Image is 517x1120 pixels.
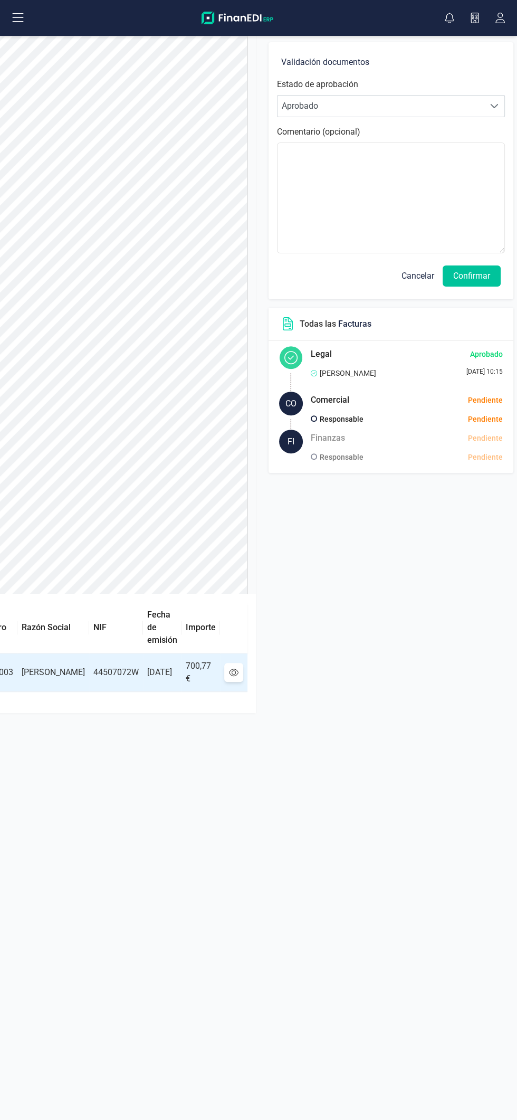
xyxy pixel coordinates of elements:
td: [DATE] [143,653,181,692]
td: 44507072W [89,653,143,692]
td: [PERSON_NAME] [17,653,89,692]
div: Pendiente [468,433,503,444]
p: [PERSON_NAME] [320,367,376,379]
th: Razón Social [17,602,89,653]
label: Comentario (opcional) [277,126,360,138]
div: FI [279,430,303,453]
label: Estado de aprobación [277,78,358,91]
div: CO [279,392,303,415]
h5: Legal [311,346,332,363]
h6: Validación documentos [281,55,501,70]
th: Fecha de emisión [143,602,181,653]
button: Confirmar [443,265,501,287]
div: Pendiente [409,452,503,463]
div: Pendiente [409,414,503,425]
div: Pendiente [468,395,503,406]
p: Todas las [300,318,371,330]
h5: Comercial [311,392,349,409]
p: Responsable [320,451,363,463]
img: Logo Finanedi [202,12,273,24]
span: Cancelar [401,270,434,282]
td: 700,77 € [181,653,220,692]
span: Facturas [338,319,371,329]
th: NIF [89,602,143,653]
th: Importe [181,602,220,653]
p: Responsable [320,413,363,425]
div: Aprobado [470,349,503,360]
h5: Finanzas [311,430,345,447]
span: Aprobado [277,96,484,117]
div: [DATE] 10:15 [466,367,503,379]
